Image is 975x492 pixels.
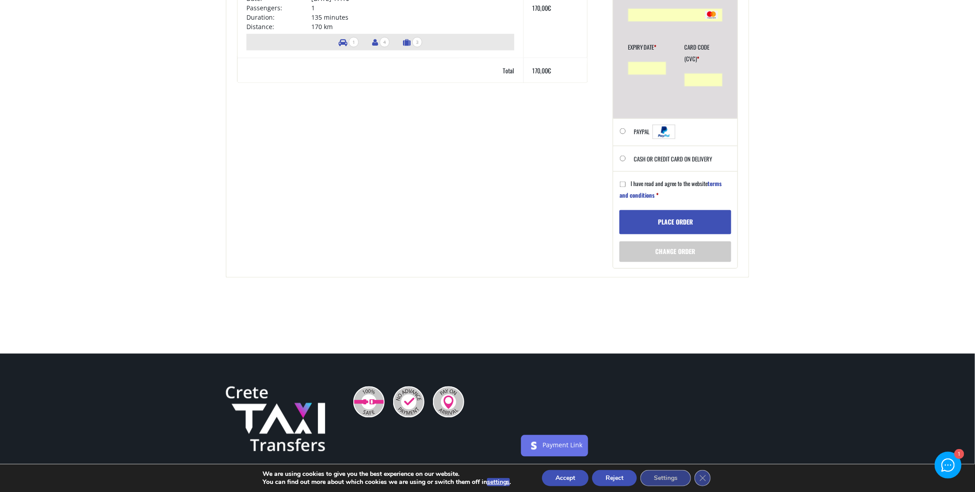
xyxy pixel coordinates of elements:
p: We are using cookies to give you the best experience on our website. [263,470,511,478]
td: 170 km [312,22,514,31]
abbr: required [656,191,659,200]
img: PayPal acceptance mark [653,125,675,139]
div: 1 [954,450,963,459]
span: 4 [380,37,390,47]
label: Card Code (CVC) [684,41,717,71]
li: Number of luggage items [398,34,427,51]
img: Crete Taxi Transfers [226,386,325,452]
td: Duration: [246,13,312,22]
span: € [548,3,551,13]
iframe: Secure CVC input frame [687,76,720,84]
img: stripe [527,439,541,453]
td: Passengers: [246,3,312,13]
td: 135 minutes [312,13,514,22]
span: 1 [349,37,359,47]
bdi: 170,00 [533,66,551,75]
bdi: 170,00 [533,3,551,13]
li: Number of passengers [368,34,394,51]
button: Accept [542,470,589,486]
span: € [548,66,551,75]
span: 3 [412,37,422,47]
th: Total [237,58,524,83]
a: Change order [619,242,731,262]
label: PayPal [634,126,675,146]
span: I have read and agree to the website [619,179,722,200]
input: I have read and agree to the websiteterms and conditions * [620,182,626,187]
label: Expiry Date [628,41,661,59]
button: Reject [592,470,637,486]
td: 1 [312,3,514,13]
iframe: Secure card number input frame [631,11,720,19]
iframe: Secure expiration date input frame [631,64,664,72]
a: terms and conditions [619,179,722,200]
li: Number of vehicles [334,34,363,51]
button: Place order [619,210,731,234]
img: No Advance Payment [393,386,424,418]
label: Cash or Credit Card on delivery [634,153,712,171]
img: Pay On Arrival [433,386,464,418]
button: Close GDPR Cookie Banner [695,470,711,486]
button: settings [487,478,510,486]
td: Distance: [246,22,312,31]
p: You can find out more about which cookies we are using or switch them off in . [263,478,511,486]
button: Settings [640,470,691,486]
img: 100% Safe [353,386,385,418]
a: Payment Link [543,441,583,450]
